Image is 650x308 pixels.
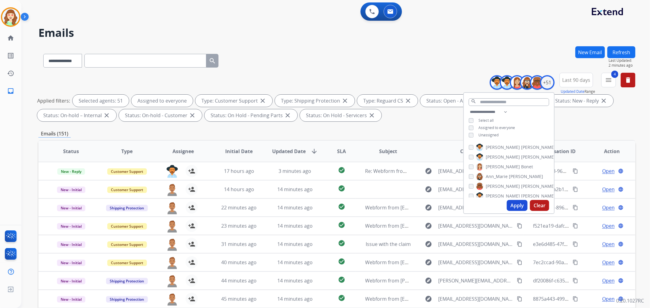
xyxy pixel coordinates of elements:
span: Open [602,186,615,193]
div: Type: Shipping Protection [275,95,355,107]
span: Customer Support [107,260,147,266]
mat-icon: history [7,70,14,77]
span: Conversation ID [537,148,576,155]
span: [PERSON_NAME] [521,183,555,189]
span: New - Initial [57,278,85,284]
span: df20086f-c635-4c6f-95f3-822e835f7a97 [533,277,621,284]
span: 22 minutes ago [221,204,257,211]
span: Open [602,240,615,248]
span: Bonet [521,164,533,170]
span: Customer Support [107,241,147,248]
button: Refresh [607,46,635,58]
span: Customer [460,148,484,155]
span: [PERSON_NAME] [486,164,520,170]
mat-icon: explore [425,167,432,175]
span: Assignee [172,148,194,155]
span: Issue with the claim [366,241,411,247]
span: Shipping Protection [106,296,148,303]
mat-icon: content_copy [573,278,578,283]
img: agent-avatar [166,238,178,251]
span: [PERSON_NAME][EMAIL_ADDRESS][DOMAIN_NAME] [438,277,513,284]
span: Type [121,148,133,155]
span: [EMAIL_ADDRESS][DOMAIN_NAME] [438,167,513,175]
span: New - Initial [57,187,85,193]
div: Status: On Hold - Servicers [300,109,382,121]
mat-icon: inbox [7,87,14,95]
mat-icon: person_add [188,167,195,175]
img: avatar [2,9,19,26]
mat-icon: explore [425,186,432,193]
span: Open [602,204,615,211]
span: 3 minutes ago [279,168,311,174]
span: Shipping Protection [106,278,148,284]
span: [EMAIL_ADDRESS][DOMAIN_NAME] [438,259,513,266]
span: Unassigned [478,132,499,138]
mat-icon: content_copy [573,187,578,192]
mat-icon: explore [425,204,432,211]
p: 0.20.1027RC [616,297,644,304]
span: [PERSON_NAME] [486,154,520,160]
span: 14 minutes ago [277,277,313,284]
mat-icon: content_copy [517,296,522,302]
mat-icon: content_copy [573,241,578,247]
mat-icon: content_copy [517,223,522,229]
span: 7ec2ccad-90ae-47fa-9ee6-5429fcb5be6e [533,259,624,266]
button: Apply [507,200,527,211]
span: [PERSON_NAME] [521,193,555,199]
span: 8875a443-499b-4572-b65a-f209cafb8748 [533,296,625,302]
mat-icon: explore [425,240,432,248]
span: Open [602,277,615,284]
span: 45 minutes ago [221,296,257,302]
mat-icon: content_copy [573,205,578,210]
mat-icon: language [618,260,623,265]
h2: Emails [38,27,635,39]
mat-icon: search [471,99,476,104]
mat-icon: check_circle [338,221,345,229]
div: Status: New - Reply [549,95,613,107]
mat-icon: list_alt [7,52,14,59]
div: Status: Open - All [420,95,480,107]
mat-icon: person_add [188,186,195,193]
span: Ann_Marie [486,173,508,180]
mat-icon: menu [605,76,612,84]
mat-icon: person_add [188,277,195,284]
mat-icon: delete [624,76,632,84]
img: agent-avatar [166,165,178,178]
span: Open [602,259,615,266]
span: Last Updated: [609,58,635,63]
mat-icon: home [7,34,14,42]
span: 40 minutes ago [221,259,257,266]
mat-icon: content_copy [517,260,522,265]
mat-icon: check_circle [338,258,345,265]
span: [EMAIL_ADDRESS][DOMAIN_NAME] [438,222,513,229]
img: agent-avatar [166,293,178,306]
span: Status [63,148,79,155]
span: Webform from [EMAIL_ADDRESS][DOMAIN_NAME] on [DATE] [365,259,503,266]
mat-icon: language [618,168,623,174]
span: New - Initial [57,205,85,211]
span: Webform from [EMAIL_ADDRESS][DOMAIN_NAME] on [DATE] [365,296,503,302]
div: Status: On-hold – Internal [37,109,116,121]
span: Select all [478,118,494,123]
mat-icon: explore [425,222,432,229]
span: e3e6d485-47f5-4f4c-a3ee-8753509e4621 [533,241,625,247]
img: agent-avatar [166,183,178,196]
span: 14 hours ago [224,186,254,193]
div: +51 [540,75,555,90]
div: Type: Reguard CS [357,95,418,107]
span: New - Initial [57,223,85,229]
span: 14 minutes ago [277,204,313,211]
span: Customer Support [107,168,147,175]
span: Webform from [EMAIL_ADDRESS][DOMAIN_NAME] on [DATE] [365,204,503,211]
span: [EMAIL_ADDRESS][DOMAIN_NAME] [438,204,513,211]
span: Webform from [PERSON_NAME][EMAIL_ADDRESS][DOMAIN_NAME] on [DATE] [365,277,541,284]
span: 44 minutes ago [221,277,257,284]
mat-icon: content_copy [573,296,578,302]
span: 2 minutes ago [609,63,635,68]
mat-icon: person_add [188,259,195,266]
mat-icon: check_circle [338,166,345,174]
p: Emails (151) [38,130,71,138]
span: Open [602,295,615,303]
mat-icon: language [618,278,623,283]
span: Open [602,167,615,175]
